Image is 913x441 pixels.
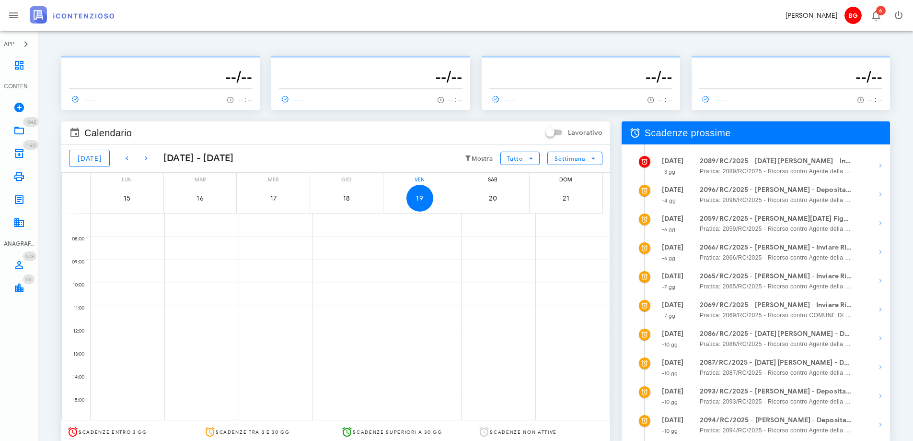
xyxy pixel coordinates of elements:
a: ------ [279,93,311,106]
span: 1160 [26,142,35,148]
div: 12:00 [62,326,86,336]
span: 573 [26,253,34,260]
h3: --/-- [279,67,462,86]
button: 15 [114,185,140,212]
div: ven [383,173,456,185]
span: Settimana [554,155,586,162]
img: logo-text-2x.png [30,6,114,24]
button: 16 [187,185,214,212]
span: 20 [479,194,506,203]
button: 17 [260,185,287,212]
button: Tutto [500,152,540,165]
button: Distintivo [864,4,887,27]
strong: [DATE] [662,272,684,280]
span: Pratica: 2059/RC/2025 - Ricorso contro Agente della Riscossione - prov. di [GEOGRAPHIC_DATA] [700,224,852,234]
span: 15 [114,194,140,203]
span: -- : -- [659,96,672,103]
span: Distintivo [876,6,886,15]
span: Scadenze superiori a 30 gg [353,429,442,435]
span: ------ [279,95,307,104]
div: lun [91,173,163,185]
div: 13:00 [62,349,86,359]
strong: 2087/RC/2025 - [DATE] [PERSON_NAME] - Deposita la Costituzione in [GEOGRAPHIC_DATA] [700,358,852,368]
h3: --/-- [699,67,882,86]
strong: 2065/RC/2025 - [PERSON_NAME] - Inviare Ricorso [700,271,852,282]
strong: 2089/RC/2025 - [DATE] [PERSON_NAME] - Inviare Ricorso [700,156,852,167]
strong: 2069/RC/2025 - [PERSON_NAME] - Inviare Ricorso [700,300,852,310]
small: -4 gg [662,197,676,204]
p: -------------- [69,60,252,67]
button: Mostra dettagli [871,358,890,377]
div: dom [530,173,602,185]
span: 16 [187,194,214,203]
strong: [DATE] [662,186,684,194]
span: 21 [553,194,579,203]
a: ------ [69,93,101,106]
h3: --/-- [69,67,252,86]
span: ------ [699,95,727,104]
div: 14:00 [62,372,86,382]
span: Distintivo [23,140,38,150]
button: Mostra dettagli [871,329,890,348]
div: 10:00 [62,280,86,290]
span: BG [844,7,862,24]
span: Pratica: 2093/RC/2025 - Ricorso contro Agente della Riscossione - prov. di Ragusa, Consorzio Di B... [700,397,852,406]
span: Pratica: 2066/RC/2025 - Ricorso contro Agente della Riscossione - prov. di [GEOGRAPHIC_DATA] [700,253,852,262]
button: Mostra dettagli [871,185,890,204]
p: -------------- [699,60,882,67]
div: sab [456,173,529,185]
strong: [DATE] [662,157,684,165]
small: -6 gg [662,255,676,262]
span: Distintivo [23,251,36,261]
button: Settimana [547,152,602,165]
div: mar [164,173,237,185]
strong: [DATE] [662,243,684,251]
button: [DATE] [69,150,110,167]
p: -------------- [279,60,462,67]
button: BG [841,4,864,27]
span: Scadenze tra 3 e 30 gg [216,429,290,435]
button: Mostra dettagli [871,300,890,319]
span: ------ [489,95,517,104]
div: [PERSON_NAME] [786,11,837,21]
strong: 2094/RC/2025 - [PERSON_NAME] - Deposita la Costituzione in [GEOGRAPHIC_DATA] [700,415,852,426]
strong: [DATE] [662,387,684,395]
span: -- : -- [238,96,252,103]
span: Calendario [84,125,132,141]
h3: --/-- [489,67,672,86]
span: Scadenze prossime [645,125,731,141]
span: 19 [406,194,433,203]
div: mer [237,173,310,185]
small: -7 gg [662,284,676,290]
span: 17 [260,194,287,203]
small: -10 gg [662,370,678,377]
span: Distintivo [23,117,39,127]
span: [DATE] [77,155,102,163]
div: [DATE] - [DATE] [156,151,234,166]
a: ------ [699,93,731,106]
small: -10 gg [662,341,678,348]
strong: 2066/RC/2025 - [PERSON_NAME] - Inviare Ricorso [700,242,852,253]
small: -7 gg [662,312,676,319]
div: 08:00 [62,234,86,244]
span: Distintivo [23,274,35,284]
button: 20 [479,185,506,212]
a: ------ [489,93,521,106]
button: 19 [406,185,433,212]
button: Mostra dettagli [871,156,890,175]
div: 09:00 [62,257,86,267]
span: Pratica: 2089/RC/2025 - Ricorso contro Agente della Riscossione - prov. di Ragusa [700,167,852,176]
label: Lavorativo [568,128,602,138]
button: Mostra dettagli [871,214,890,233]
button: 21 [553,185,579,212]
div: ANAGRAFICA [4,239,35,248]
strong: 2093/RC/2025 - [PERSON_NAME] - Deposita la Costituzione in Giudizio [700,386,852,397]
span: Pratica: 2065/RC/2025 - Ricorso contro Agente della Riscossione - prov. di [GEOGRAPHIC_DATA] [700,282,852,291]
small: -6 gg [662,226,676,233]
button: Mostra dettagli [871,242,890,262]
small: -3 gg [662,168,676,175]
span: Pratica: 2094/RC/2025 - Ricorso contro Agente della Riscossione - prov. di Ragusa, Consorzio Di B... [700,426,852,435]
span: 55 [26,276,32,283]
button: 18 [333,185,360,212]
span: Scadenze entro 3 gg [79,429,147,435]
